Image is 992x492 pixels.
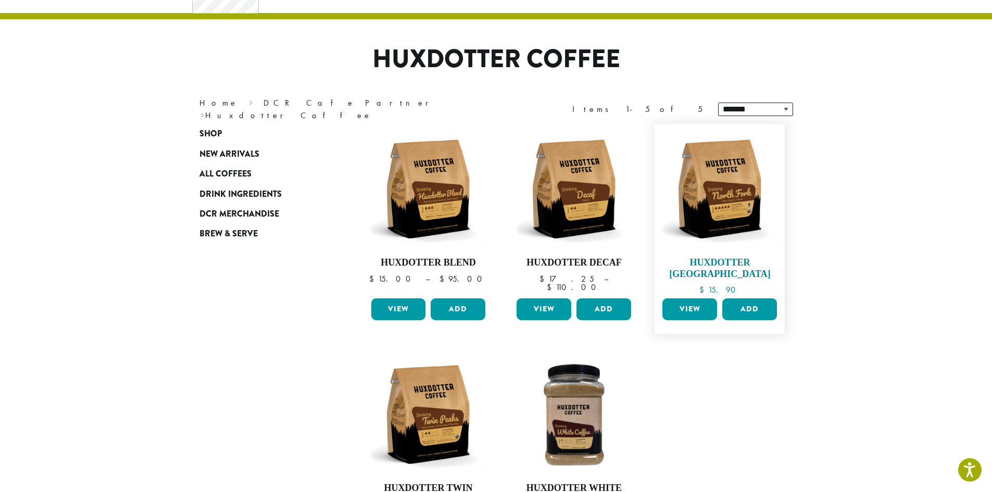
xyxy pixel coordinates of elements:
[547,282,601,293] bdi: 110.00
[431,298,485,320] button: Add
[368,355,488,474] img: Huxdotter-Coffee-Twin-Peaks-12oz-Web-1.jpg
[199,224,324,244] a: Brew & Serve
[199,97,481,122] nav: Breadcrumb
[662,298,717,320] a: View
[539,273,548,284] span: $
[425,273,430,284] span: –
[369,257,488,269] h4: Huxdotter Blend
[199,208,279,221] span: DCR Merchandise
[199,144,324,164] a: New Arrivals
[263,97,436,108] a: DCR Cafe Partner
[660,129,780,294] a: Huxdotter [GEOGRAPHIC_DATA] $15.90
[368,129,488,249] img: Huxdotter-Coffee-Huxdotter-Blend-12oz-Web.jpg
[517,298,571,320] a: View
[369,273,378,284] span: $
[199,97,238,108] a: Home
[369,273,416,284] bdi: 15.00
[604,273,608,284] span: –
[369,129,488,294] a: Huxdotter Blend
[514,355,634,474] img: Huxdotter-White-Coffee-2lb-Container-Web.jpg
[576,298,631,320] button: Add
[699,284,708,295] span: $
[200,106,204,122] span: ›
[199,188,282,201] span: Drink Ingredients
[440,273,487,284] bdi: 95.00
[249,93,253,109] span: ›
[199,164,324,184] a: All Coffees
[514,257,634,269] h4: Huxdotter Decaf
[539,273,594,284] bdi: 17.25
[572,103,702,116] div: Items 1-5 of 5
[199,184,324,204] a: Drink Ingredients
[547,282,556,293] span: $
[722,298,777,320] button: Add
[199,168,252,181] span: All Coffees
[514,129,634,294] a: Huxdotter Decaf
[199,204,324,224] a: DCR Merchandise
[199,124,324,144] a: Shop
[199,228,258,241] span: Brew & Serve
[192,44,801,74] h1: Huxdotter Coffee
[199,148,259,161] span: New Arrivals
[199,128,222,141] span: Shop
[371,298,426,320] a: View
[660,257,780,280] h4: Huxdotter [GEOGRAPHIC_DATA]
[514,129,634,249] img: Huxdotter-Coffee-Decaf-12oz-Web.jpg
[699,284,740,295] bdi: 15.90
[440,273,448,284] span: $
[660,129,780,249] img: Huxdotter-Coffee-North-Fork-12oz-Web.jpg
